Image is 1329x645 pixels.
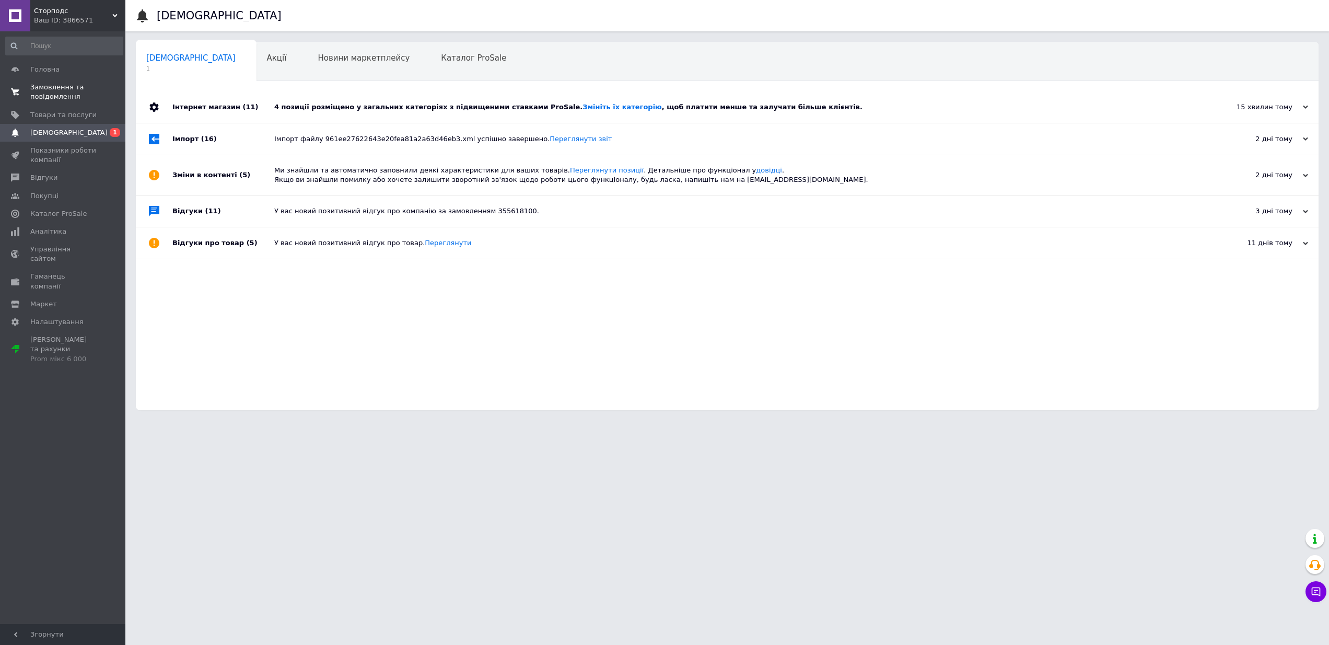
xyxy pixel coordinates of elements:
[146,53,236,63] span: [DEMOGRAPHIC_DATA]
[172,123,274,155] div: Імпорт
[30,128,108,137] span: [DEMOGRAPHIC_DATA]
[274,102,1204,112] div: 4 позиції розміщено у загальних категоріях з підвищеними ставками ProSale. , щоб платити менше та...
[30,110,97,120] span: Товари та послуги
[172,91,274,123] div: Інтернет магазин
[247,239,258,247] span: (5)
[172,155,274,195] div: Зміни в контенті
[1204,206,1308,216] div: 3 дні тому
[242,103,258,111] span: (11)
[274,206,1204,216] div: У вас новий позитивний відгук про компанію за замовленням 355618100.
[30,272,97,291] span: Гаманець компанії
[1204,238,1308,248] div: 11 днів тому
[30,317,84,327] span: Налаштування
[1204,134,1308,144] div: 2 дні тому
[318,53,410,63] span: Новини маркетплейсу
[1204,170,1308,180] div: 2 дні тому
[582,103,661,111] a: Змініть їх категорію
[239,171,250,179] span: (5)
[30,191,59,201] span: Покупці
[30,335,97,364] span: [PERSON_NAME] та рахунки
[274,134,1204,144] div: Імпорт файлу 961ee27622643e20fea81a2a63d46eb3.xml успішно завершено.
[441,53,506,63] span: Каталог ProSale
[201,135,217,143] span: (16)
[30,354,97,364] div: Prom мікс 6 000
[34,6,112,16] span: Сторподс
[1204,102,1308,112] div: 15 хвилин тому
[30,300,57,309] span: Маркет
[172,227,274,259] div: Відгуки про товар
[157,9,282,22] h1: [DEMOGRAPHIC_DATA]
[5,37,123,55] input: Пошук
[425,239,471,247] a: Переглянути
[30,146,97,165] span: Показники роботи компанії
[146,65,236,73] span: 1
[756,166,782,174] a: довідці
[267,53,287,63] span: Акції
[205,207,221,215] span: (11)
[550,135,612,143] a: Переглянути звіт
[274,238,1204,248] div: У вас новий позитивний відгук про товар.
[30,209,87,218] span: Каталог ProSale
[172,195,274,227] div: Відгуки
[30,173,57,182] span: Відгуки
[30,227,66,236] span: Аналітика
[30,83,97,101] span: Замовлення та повідомлення
[274,166,1204,185] div: Ми знайшли та автоматично заповнили деякі характеристики для ваших товарів. . Детальніше про функ...
[1305,581,1326,602] button: Чат з покупцем
[30,245,97,263] span: Управління сайтом
[34,16,125,25] div: Ваш ID: 3866571
[110,128,120,137] span: 1
[30,65,60,74] span: Головна
[570,166,644,174] a: Переглянути позиції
